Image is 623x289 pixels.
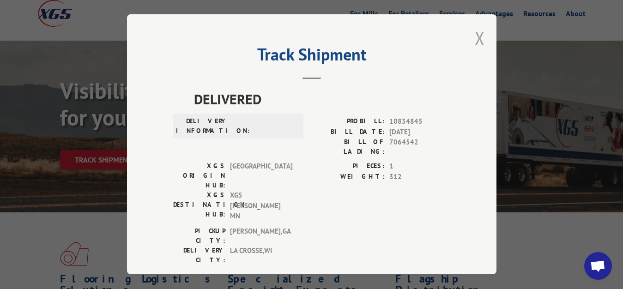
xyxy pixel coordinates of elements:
span: LA CROSSE , WI [230,246,292,265]
label: XGS ORIGIN HUB: [173,161,225,190]
h2: Track Shipment [173,48,450,66]
span: 7064542 [389,137,450,157]
span: 312 [389,172,450,182]
label: WEIGHT: [312,172,385,182]
label: PIECES: [312,161,385,172]
label: XGS DESTINATION HUB: [173,190,225,222]
span: 1 [389,161,450,172]
span: 10834845 [389,116,450,127]
span: [DATE] [389,127,450,138]
div: Open chat [584,252,612,280]
button: Close modal [475,26,485,50]
label: DELIVERY INFORMATION: [176,116,228,136]
span: [PERSON_NAME] , GA [230,226,292,246]
label: BILL OF LADING: [312,137,385,157]
label: PICKUP CITY: [173,226,225,246]
span: DELIVERED [194,89,450,109]
label: DELIVERY CITY: [173,246,225,265]
label: PROBILL: [312,116,385,127]
span: [GEOGRAPHIC_DATA] [230,161,292,190]
span: XGS [PERSON_NAME] MN [230,190,292,222]
label: BILL DATE: [312,127,385,138]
